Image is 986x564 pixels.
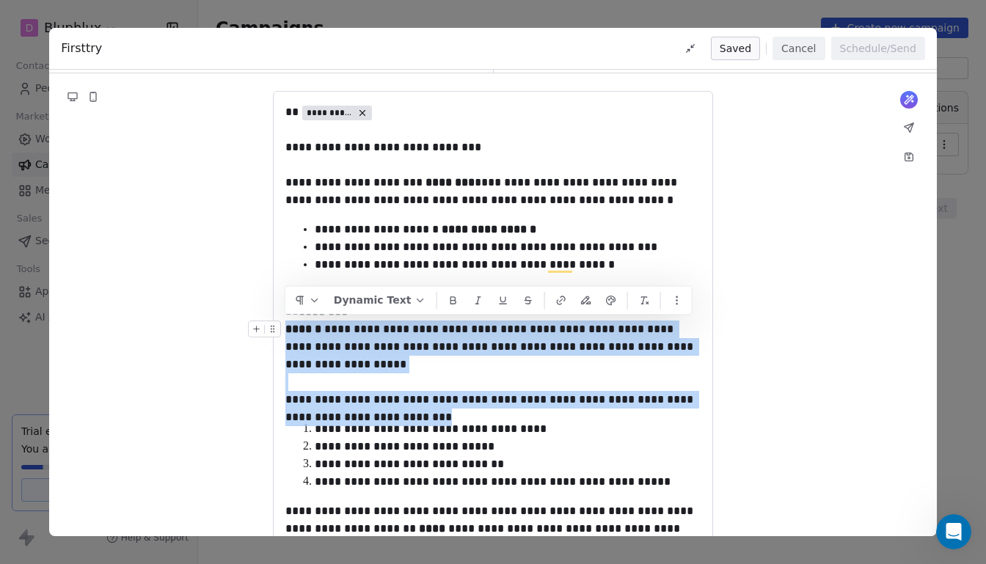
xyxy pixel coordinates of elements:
[711,37,760,60] button: Saved
[773,37,825,60] button: Cancel
[61,40,102,57] span: Firsttry
[831,37,925,60] button: Schedule/Send
[328,289,432,311] button: Dynamic Text
[936,514,971,549] iframe: Intercom live chat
